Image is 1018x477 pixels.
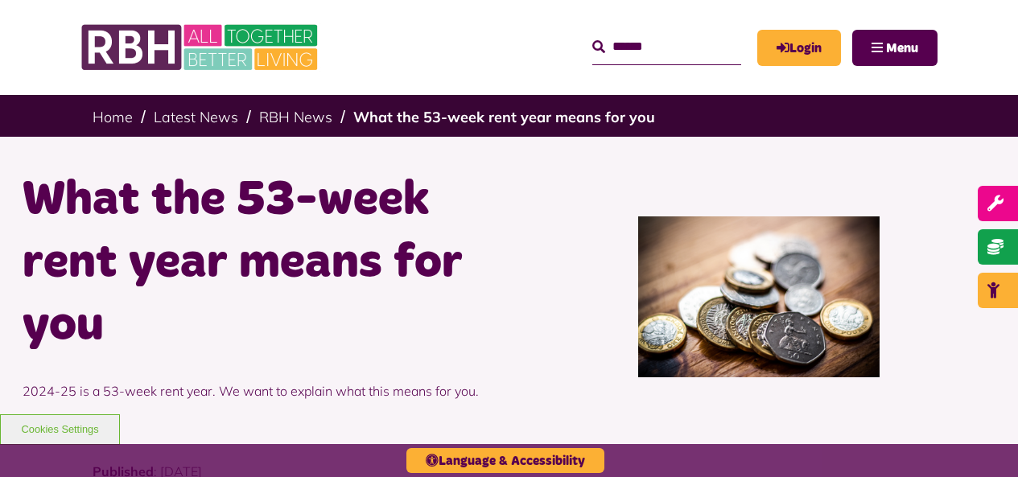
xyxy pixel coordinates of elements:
[80,16,322,79] img: RBH
[638,216,880,377] img: Money 2
[757,30,841,66] a: MyRBH
[23,169,497,357] h1: What the 53-week rent year means for you
[406,448,604,473] button: Language & Accessibility
[886,42,918,55] span: Menu
[946,405,1018,477] iframe: Netcall Web Assistant for live chat
[259,108,332,126] a: RBH News
[23,357,497,425] p: 2024-25 is a 53-week rent year. We want to explain what this means for you.
[93,108,133,126] a: Home
[353,108,655,126] a: What the 53-week rent year means for you
[852,30,938,66] button: Navigation
[154,108,238,126] a: Latest News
